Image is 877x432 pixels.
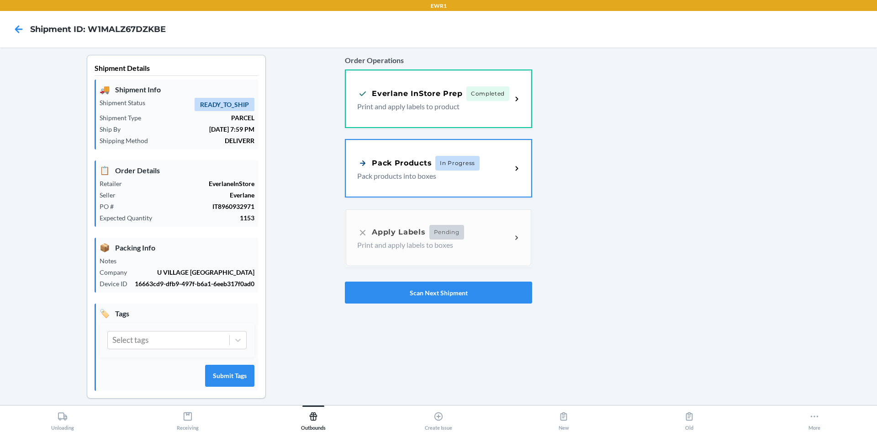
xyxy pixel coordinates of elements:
button: Submit Tags [205,365,254,387]
button: New [501,405,626,431]
span: Completed [466,86,509,101]
button: Scan Next Shipment [345,282,532,304]
button: Outbounds [251,405,376,431]
p: IT8960932971 [121,202,254,211]
button: Create Issue [376,405,501,431]
div: New [559,408,569,431]
p: PO # [100,202,121,211]
button: Receiving [125,405,250,431]
p: Packing Info [100,241,254,254]
p: Order Details [100,164,254,176]
p: Retailer [100,179,129,188]
div: Pack Products [357,157,432,169]
div: Old [684,408,694,431]
p: Shipment Type [100,113,148,123]
p: U VILLAGE [GEOGRAPHIC_DATA] [134,267,254,277]
p: Shipping Method [100,136,155,145]
span: READY_TO_SHIP [195,98,254,111]
p: PARCEL [148,113,254,123]
div: More [808,408,820,431]
a: Pack ProductsIn ProgressPack products into boxes [345,139,532,197]
div: Select tags [112,334,148,346]
div: Receiving [177,408,199,431]
div: Create Issue [425,408,452,431]
p: Device ID [100,279,135,288]
p: Tags [100,307,254,320]
span: 🏷️ [100,307,110,320]
p: Expected Quantity [100,213,159,223]
p: Notes [100,256,124,266]
p: Shipment Status [100,98,153,107]
p: Everlane [123,190,254,200]
p: 1153 [159,213,254,223]
p: Print and apply labels to product [357,101,504,112]
p: EWR1 [431,2,447,10]
div: Everlane InStore Prep [357,88,463,99]
p: DELIVERR [155,136,254,145]
span: In Progress [435,156,480,171]
div: Unloading [51,408,74,431]
button: Old [626,405,751,431]
span: 📦 [100,241,110,254]
p: Order Operations [345,55,532,66]
p: [DATE] 7:59 PM [128,124,254,134]
p: Shipment Details [95,63,258,76]
a: Everlane InStore PrepCompletedPrint and apply labels to product [345,69,532,128]
p: Shipment Info [100,83,254,96]
span: 🚚 [100,83,110,96]
div: Outbounds [301,408,326,431]
button: More [752,405,877,431]
p: Ship By [100,124,128,134]
p: Company [100,267,134,277]
h4: Shipment ID: W1MALZ67DZKBE [30,23,166,35]
p: 16663cd9-dfb9-497f-b6a1-6eeb317f0ad0 [135,279,254,288]
span: 📋 [100,164,110,176]
p: Pack products into boxes [357,171,504,181]
p: EverlaneInStore [129,179,254,188]
p: Seller [100,190,123,200]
